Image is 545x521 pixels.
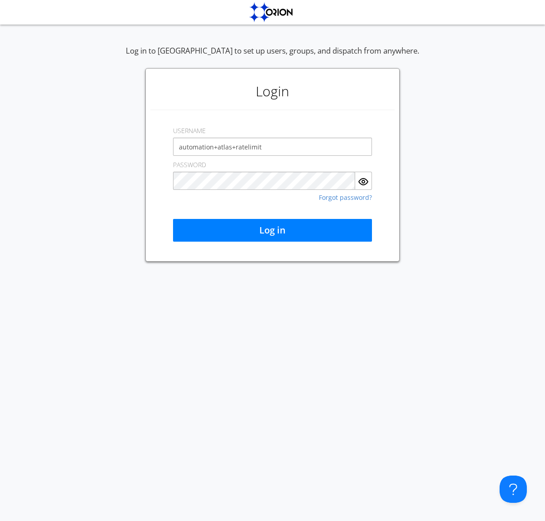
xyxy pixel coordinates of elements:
[500,476,527,503] iframe: Toggle Customer Support
[358,176,369,187] img: eye.svg
[319,194,372,201] a: Forgot password?
[173,219,372,242] button: Log in
[126,45,419,68] div: Log in to [GEOGRAPHIC_DATA] to set up users, groups, and dispatch from anywhere.
[173,126,206,135] label: USERNAME
[173,160,206,169] label: PASSWORD
[173,172,355,190] input: Password
[355,172,372,190] button: Show Password
[150,73,395,109] h1: Login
